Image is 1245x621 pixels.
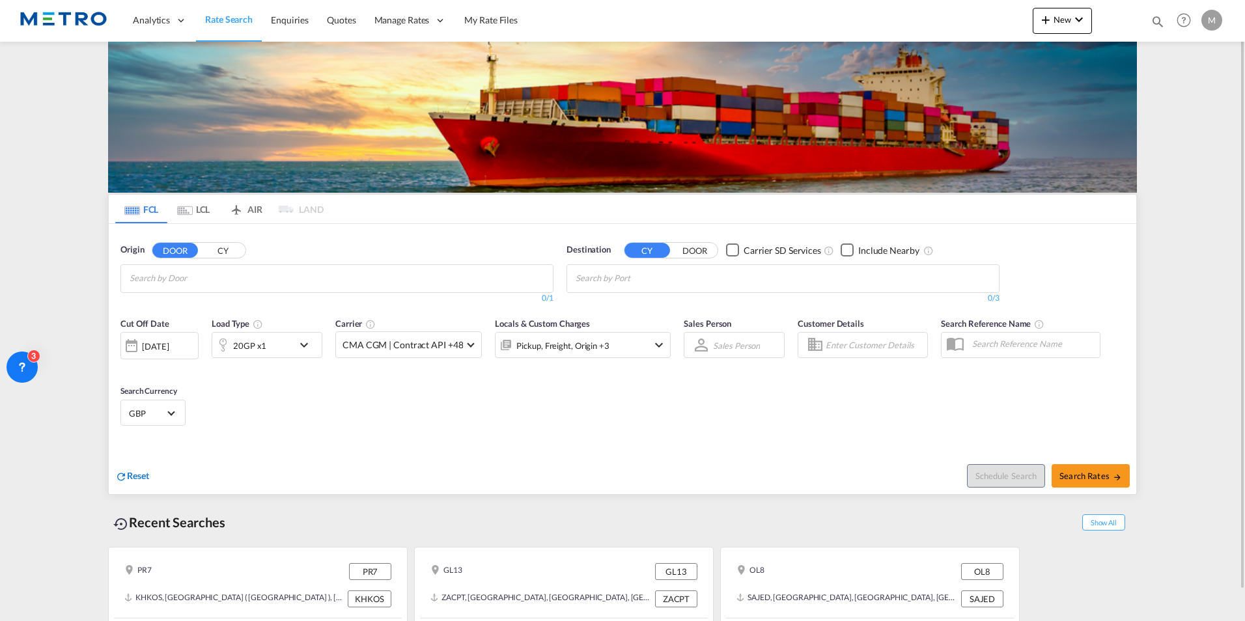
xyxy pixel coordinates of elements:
div: Help [1173,9,1201,33]
div: 20GP x1 [233,337,266,355]
span: Analytics [133,14,170,27]
button: Search Ratesicon-arrow-right [1052,464,1130,488]
span: Help [1173,9,1195,31]
md-chips-wrap: Chips container with autocompletion. Enter the text area, type text to search, and then use the u... [128,265,259,289]
div: [DATE] [120,332,199,359]
md-chips-wrap: Chips container with autocompletion. Enter the text area, type text to search, and then use the u... [574,265,705,289]
button: Note: By default Schedule search will only considerorigin ports, destination ports and cut off da... [967,464,1045,488]
div: KHKOS [348,590,391,607]
div: PR7 [349,563,391,580]
span: Customer Details [798,318,863,329]
md-select: Sales Person [712,336,761,355]
span: New [1038,14,1087,25]
span: Origin [120,243,144,256]
md-icon: Unchecked: Search for CY (Container Yard) services for all selected carriers.Checked : Search for... [824,245,834,256]
md-icon: Your search will be saved by the below given name [1034,319,1044,329]
div: Carrier SD Services [744,244,821,257]
div: 20GP x1icon-chevron-down [212,332,322,358]
div: OL8 [961,563,1003,580]
div: M [1201,10,1222,31]
md-icon: The selected Trucker/Carrierwill be displayed in the rate results If the rates are from another f... [365,319,376,329]
md-icon: icon-arrow-right [1113,473,1122,482]
md-icon: icon-refresh [115,471,127,482]
span: Search Rates [1059,471,1122,481]
span: Sales Person [684,318,731,329]
div: ZACPT [655,590,697,607]
div: OriginDOOR CY Chips container with autocompletion. Enter the text area, type text to search, and ... [109,224,1136,494]
md-pagination-wrapper: Use the left and right arrow keys to navigate between tabs [115,195,324,223]
md-icon: icon-chevron-down [296,337,318,353]
md-icon: icon-information-outline [253,319,263,329]
md-tab-item: FCL [115,195,167,223]
md-icon: icon-chevron-down [651,337,667,353]
md-checkbox: Checkbox No Ink [841,243,919,257]
md-tab-item: AIR [219,195,272,223]
md-icon: icon-magnify [1151,14,1165,29]
button: DOOR [152,243,198,258]
span: Reset [127,470,149,481]
div: PR7 [124,563,152,580]
span: Carrier [335,318,376,329]
button: DOOR [672,243,718,258]
div: Recent Searches [108,508,231,537]
md-icon: icon-chevron-down [1071,12,1087,27]
span: Search Currency [120,386,177,396]
div: Include Nearby [858,244,919,257]
div: [DATE] [142,340,169,352]
span: Destination [567,243,611,256]
span: Rate Search [205,14,253,25]
md-icon: Unchecked: Ignores neighbouring ports when fetching rates.Checked : Includes neighbouring ports w... [923,245,934,256]
div: KHKOS, Kampong Saom ( Sihanoukville ), Cambodia, South East Asia, Asia Pacific [124,590,344,607]
span: Cut Off Date [120,318,169,329]
span: Manage Rates [374,14,430,27]
span: Show All [1082,514,1125,531]
span: Search Reference Name [941,318,1044,329]
div: ZACPT, Cape Town, South Africa, Southern Africa, Africa [430,590,652,607]
div: icon-refreshReset [115,469,149,484]
div: OL8 [736,563,764,580]
input: Chips input. [130,268,253,289]
span: Load Type [212,318,263,329]
img: 25181f208a6c11efa6aa1bf80d4cef53.png [20,6,107,35]
md-icon: icon-airplane [229,202,244,212]
div: 0/3 [567,293,1000,304]
div: SAJED [961,590,1003,607]
md-select: Select Currency: £ GBPUnited Kingdom Pound [128,404,178,422]
md-icon: icon-backup-restore [113,516,129,532]
span: Locals & Custom Charges [495,318,590,329]
button: icon-plus 400-fgNewicon-chevron-down [1033,8,1092,34]
span: My Rate Files [464,14,518,25]
md-icon: icon-plus 400-fg [1038,12,1054,27]
md-datepicker: Select [120,358,130,376]
span: GBP [129,407,165,419]
div: GL13 [430,563,462,580]
span: CMA CGM | Contract API +48 [343,338,463,352]
img: LCL+%26+FCL+BACKGROUND.png [108,42,1137,193]
span: Quotes [327,14,356,25]
button: CY [624,243,670,258]
input: Enter Customer Details [826,335,923,355]
input: Search Reference Name [966,334,1100,353]
input: Chips input. [576,268,699,289]
div: Pickup Freight Origin Origin Custom Destination Factory Stuffingicon-chevron-down [495,332,671,358]
div: 0/1 [120,293,553,304]
div: GL13 [655,563,697,580]
div: Pickup Freight Origin Origin Custom Destination Factory Stuffing [516,337,609,355]
div: SAJED, Jeddah, Saudi Arabia, Middle East, Middle East [736,590,958,607]
button: CY [200,243,245,258]
div: icon-magnify [1151,14,1165,34]
md-checkbox: Checkbox No Ink [726,243,821,257]
md-tab-item: LCL [167,195,219,223]
span: Enquiries [271,14,309,25]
